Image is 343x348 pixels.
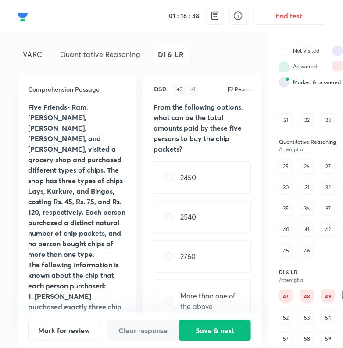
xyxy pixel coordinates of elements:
div: 58 [300,332,314,346]
div: Not Visited [293,47,319,55]
button: Clear response [107,320,179,341]
div: 30 [279,181,293,195]
div: + 3 [173,84,186,95]
strong: From the following options, what can be the total amounts paid by these five persons to buy the c... [154,102,243,153]
h5: Q50 [154,84,166,95]
div: 32 [321,181,335,195]
div: 22 [300,113,314,127]
p: Report [235,85,251,93]
button: Save & next [179,320,251,341]
div: 57 [279,332,293,346]
div: 40 [279,223,293,237]
div: 49 [321,290,335,304]
div: 31 [300,181,314,195]
div: 45 [279,244,293,258]
p: 2450 [180,172,196,183]
div: 37 [321,202,335,216]
div: 59 [321,332,335,346]
div: 41 [300,223,314,237]
div: 23 [321,113,335,127]
img: attempt state [279,77,289,88]
div: 36 [300,202,314,216]
div: Marked & answered [293,78,341,86]
p: 2540 [180,212,196,222]
div: 21 [279,113,293,127]
button: Mark for review [28,320,100,341]
strong: Five Friends- Ram, [PERSON_NAME], [PERSON_NAME], [PERSON_NAME], and [PERSON_NAME], visited a groc... [28,102,125,259]
div: 35 [279,202,293,216]
div: 48 [300,290,314,304]
img: attempt state [332,46,343,56]
h5: 01 : [169,11,179,20]
img: attempt state [279,61,289,72]
div: 25 [279,160,293,174]
div: DI & LR [153,46,189,63]
div: Answered [293,63,317,71]
div: 54 [321,311,335,325]
h5: Comprehension Passage [28,84,125,95]
div: 53 [300,311,314,325]
button: End test [253,7,325,25]
div: 47 [279,290,293,304]
div: 26 [300,160,314,174]
img: report icon [227,86,234,93]
div: 42 [321,223,335,237]
div: 46 [300,244,314,258]
div: 52 [279,311,293,325]
div: 27 [321,160,335,174]
div: VARC [18,46,48,63]
h5: 38 [190,11,199,20]
p: More than one of the above [180,291,240,312]
h5: 18 : [179,11,190,20]
div: Quantitative Reasoning [55,46,146,63]
div: - 1 [188,84,198,95]
strong: The following information is known about the chip that each person purchased: [28,260,119,290]
img: calculator [210,11,220,21]
p: 2760 [180,251,196,262]
img: attempt state [279,46,289,56]
img: attempt state [332,61,343,72]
